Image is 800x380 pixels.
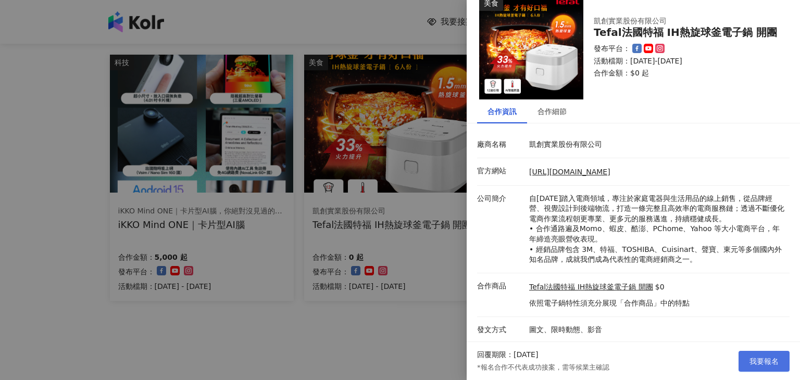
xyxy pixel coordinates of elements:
p: 合作金額： $0 起 [594,68,777,79]
span: 我要報名 [749,357,779,365]
div: 凱創實業股份有限公司 [594,16,760,27]
p: 圖文、限時動態、影音 [529,325,784,335]
a: Tefal法國特福 IH熱旋球釜電子鍋 開團 [529,282,653,293]
div: Tefal法國特福 IH熱旋球釜電子鍋 開團 [594,27,777,39]
div: 合作資訊 [488,106,517,117]
p: 凱創實業股份有限公司 [529,140,784,150]
a: [URL][DOMAIN_NAME] [529,168,610,176]
p: 廠商名稱 [477,140,524,150]
p: *報名合作不代表成功接案，需等候業主確認 [477,363,609,372]
p: 發文方式 [477,325,524,335]
p: $0 [655,282,665,293]
p: 依照電子鍋特性須充分展現「合作商品」中的特點 [529,298,690,309]
p: 官方網站 [477,166,524,176]
p: 合作商品 [477,281,524,292]
p: 公司簡介 [477,194,524,204]
p: 回覆期限：[DATE] [477,350,538,360]
p: 活動檔期：[DATE]-[DATE] [594,56,777,67]
p: 發布平台： [594,44,630,54]
button: 我要報名 [739,351,790,372]
div: 合作細節 [537,106,567,117]
p: 自[DATE]踏入電商領域，專注於家庭電器與生活用品的線上銷售，從品牌經營、視覺設計到後端物流，打造一條完整且高效率的電商服務鏈；透過不斷優化電商作業流程朝更專業、更多元的服務邁進，持續穩健成長... [529,194,784,265]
